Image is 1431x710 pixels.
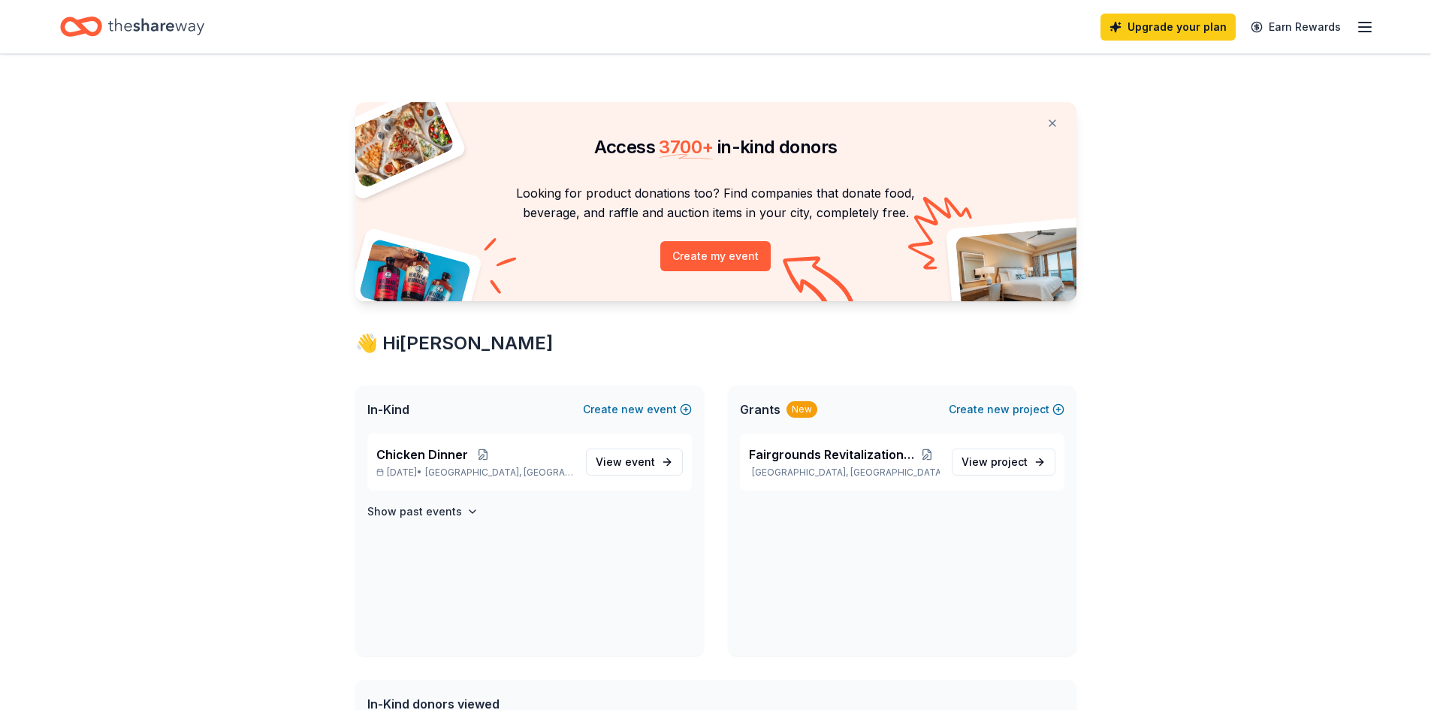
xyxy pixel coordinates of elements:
img: Curvy arrow [783,256,858,313]
span: new [987,400,1010,418]
div: 👋 Hi [PERSON_NAME] [355,331,1076,355]
span: [GEOGRAPHIC_DATA], [GEOGRAPHIC_DATA] [425,467,573,479]
a: Upgrade your plan [1100,14,1236,41]
h4: Show past events [367,503,462,521]
div: New [786,401,817,418]
a: Earn Rewards [1242,14,1350,41]
p: [DATE] • [376,467,574,479]
span: View [596,453,655,471]
span: Fairgrounds Revitalization Project [749,446,915,464]
button: Createnewproject [949,400,1064,418]
span: In-Kind [367,400,409,418]
button: Show past events [367,503,479,521]
span: Access in-kind donors [594,136,838,158]
span: project [991,455,1028,468]
img: Pizza [338,93,455,189]
span: event [625,455,655,468]
span: View [962,453,1028,471]
button: Createnewevent [583,400,692,418]
span: Grants [740,400,780,418]
span: 3700 + [659,136,713,158]
p: [GEOGRAPHIC_DATA], [GEOGRAPHIC_DATA] [749,467,940,479]
a: View event [586,449,683,476]
a: Home [60,9,204,44]
span: Chicken Dinner [376,446,468,464]
a: View project [952,449,1055,476]
span: new [621,400,644,418]
p: Looking for product donations too? Find companies that donate food, beverage, and raffle and auct... [373,183,1058,223]
button: Create my event [660,241,771,271]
